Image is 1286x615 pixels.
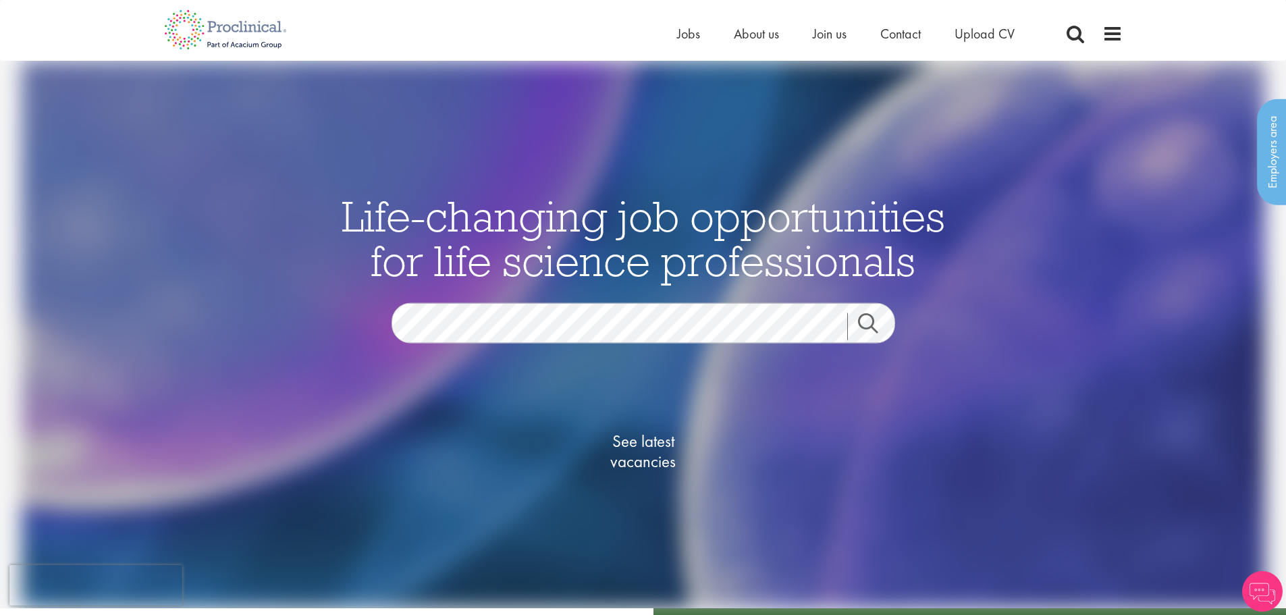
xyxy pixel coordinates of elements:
[1242,571,1283,612] img: Chatbot
[21,61,1265,608] img: candidate home
[847,313,905,340] a: Job search submit button
[342,189,945,288] span: Life-changing job opportunities for life science professionals
[813,25,847,43] a: Join us
[880,25,921,43] a: Contact
[677,25,700,43] a: Jobs
[9,565,182,606] iframe: reCAPTCHA
[576,431,711,472] span: See latest vacancies
[576,377,711,526] a: See latestvacancies
[734,25,779,43] a: About us
[955,25,1015,43] a: Upload CV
